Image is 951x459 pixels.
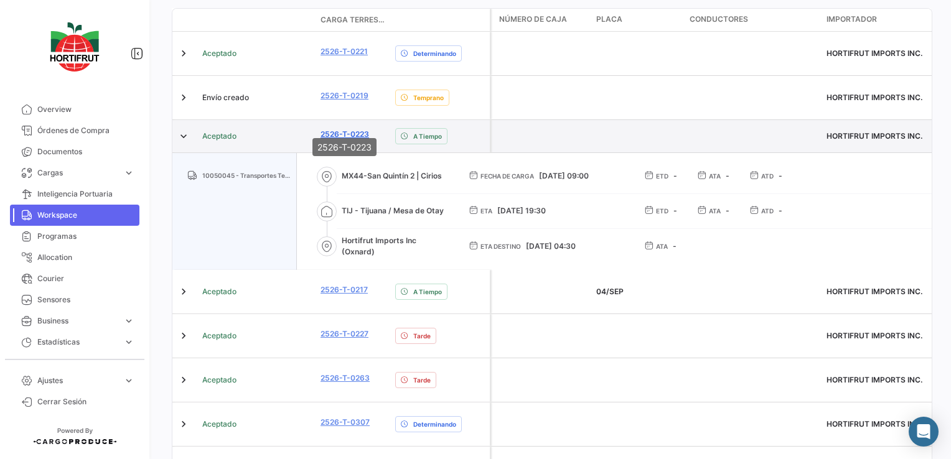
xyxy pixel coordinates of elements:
span: ETD [656,206,668,216]
span: Overview [37,104,134,115]
span: Courier [37,273,134,284]
a: Overview [10,99,139,120]
div: 2526-T-0223 [312,138,377,156]
span: Conductores [690,14,748,25]
span: Placa [596,14,622,25]
span: MX44-San Quintín 2 | Cirios [342,170,449,182]
datatable-header-cell: Carga Terrestre # [316,9,390,30]
a: 2526-T-0217 [321,284,368,295]
datatable-header-cell: Placa [591,9,685,31]
span: ATA [709,171,721,181]
span: Documentos [37,146,134,157]
span: ATD [761,171,774,181]
img: logo-hortifrut.svg [44,15,106,79]
a: 2526-T-0263 [321,373,370,384]
span: Aceptado [202,330,237,341]
span: HORTIFRUT IMPORTS INC. [827,287,922,296]
a: Expand/Collapse Row [177,374,190,386]
span: Hortifrut Imports Inc (Oxnard) [342,235,449,257]
a: Workspace [10,205,139,226]
span: Aceptado [202,48,237,59]
div: Abrir Intercom Messenger [909,417,939,447]
a: Expand/Collapse Row [177,130,190,142]
span: - [673,171,677,180]
a: Courier [10,268,139,289]
span: HORTIFRUT IMPORTS INC. [827,131,922,141]
span: Fecha de carga [480,171,534,181]
span: ATA [709,206,721,216]
a: Expand/Collapse Row [177,91,190,104]
datatable-header-cell: Importador [822,9,934,31]
span: Tarde [413,375,431,385]
a: Programas [10,226,139,247]
span: Determinando [413,419,456,429]
span: A Tiempo [413,287,442,297]
span: - [779,206,782,215]
span: Temprano [413,93,444,103]
span: HORTIFRUT IMPORTS INC. [827,375,922,384]
span: Allocation [37,252,134,263]
a: Expand/Collapse Row [177,418,190,430]
span: ETD [656,171,668,181]
span: Aceptado [202,374,237,386]
span: - [673,241,677,251]
span: Inteligencia Portuaria [37,188,134,200]
span: TIJ - Tijuana / Mesa de Otay [342,205,449,216]
datatable-header-cell: Delay Status [390,15,490,25]
span: - [779,171,782,180]
span: Determinando [413,49,456,58]
span: expand_more [123,375,134,386]
span: Tarde [413,331,431,341]
span: [DATE] 09:00 [539,171,589,180]
a: 2526-T-0307 [321,417,370,428]
span: Estadísticas [37,336,118,348]
a: 2526-T-0219 [321,90,368,101]
span: Cargas [37,167,118,178]
a: Inteligencia Portuaria [10,183,139,205]
span: Cerrar Sesión [37,396,134,407]
div: 04/SEP [596,286,680,297]
span: HORTIFRUT IMPORTS INC. [827,419,922,429]
span: Programas [37,231,134,242]
span: Aceptado [202,286,237,297]
span: [DATE] 19:30 [497,206,546,215]
a: 2526-T-0221 [321,46,368,57]
datatable-header-cell: Número de Caja [492,9,591,31]
span: Sensores [37,294,134,305]
span: expand_more [123,167,134,178]
datatable-header-cell: Conductores [685,9,822,31]
span: ETA [480,206,492,216]
a: Allocation [10,247,139,268]
span: Aceptado [202,419,237,430]
span: Business [37,315,118,327]
span: Número de Caja [499,14,567,25]
a: Expand/Collapse Row [177,47,190,60]
span: HORTIFRUT IMPORTS INC. [827,93,922,102]
span: [DATE] 04:30 [526,241,576,251]
span: - [726,206,729,215]
a: Expand/Collapse Row [177,330,190,342]
a: Sensores [10,289,139,310]
span: Workspace [37,210,134,221]
a: 2526-T-0227 [321,328,368,340]
span: expand_more [123,315,134,327]
span: 10050045 - Transportes Terrestres Valdez [202,170,291,180]
span: Aceptado [202,131,237,142]
span: Carga Terrestre # [321,14,385,25]
span: Envío creado [202,92,249,103]
span: ETA Destino [480,241,521,251]
span: HORTIFRUT IMPORTS INC. [827,331,922,340]
span: - [673,206,677,215]
a: Órdenes de Compra [10,120,139,141]
span: A Tiempo [413,131,442,141]
span: HORTIFRUT IMPORTS INC. [827,49,922,58]
span: expand_more [123,336,134,348]
span: - [726,171,729,180]
span: Órdenes de Compra [37,125,134,136]
span: Importador [827,14,877,25]
span: ATA [656,241,668,251]
span: ATD [761,206,774,216]
a: Expand/Collapse Row [177,285,190,298]
span: Ajustes [37,375,118,386]
datatable-header-cell: Estado [197,15,316,25]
